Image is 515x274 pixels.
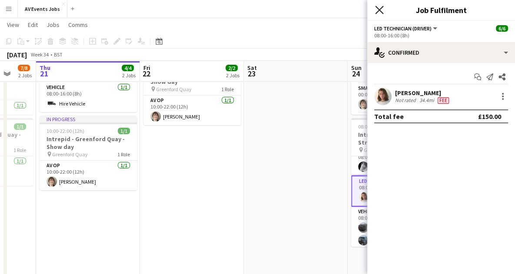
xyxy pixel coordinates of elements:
[143,57,241,125] app-job-card: 10:00-22:00 (12h)1/1Intrepid - Greenford Quay - Show day Greenford Quay1 RoleAV Op1/110:00-22:00 ...
[38,69,50,79] span: 21
[358,123,393,130] span: 08:00-16:00 (8h)
[40,135,137,151] h3: Intrepid - Greenford Quay - Show day
[351,83,449,113] app-card-role: Small Job AV All Rounder1/100:00-14:00 (14h)[PERSON_NAME]
[122,72,136,79] div: 2 Jobs
[18,65,30,71] span: 7/8
[18,0,67,17] button: AV Events Jobs
[367,4,515,16] h3: Job Fulfilment
[40,83,137,112] app-card-role: Vehicle1/108:00-16:00 (8h)Hire Vehicle
[496,25,508,32] span: 6/6
[7,50,27,59] div: [DATE]
[246,69,257,79] span: 23
[143,96,241,125] app-card-role: AV Op1/110:00-22:00 (12h)[PERSON_NAME]
[54,51,63,58] div: BST
[351,113,449,142] app-card-role: Small Job AV All Rounder1/1
[3,19,23,30] a: View
[221,86,234,92] span: 1 Role
[351,146,449,175] app-card-role: LED Technician (Driver)1/108:00-16:00 (8h)[PERSON_NAME]
[47,21,60,29] span: Jobs
[436,97,451,104] div: Crew has different fees then in role
[7,21,19,29] span: View
[47,128,84,134] span: 10:00-22:00 (12h)
[43,19,63,30] a: Jobs
[374,112,404,121] div: Total fee
[351,118,449,247] app-job-card: 08:00-16:00 (8h)6/6Intrepid - Greenford Quay - Strike day Greenford Quay4 Roles[PERSON_NAME][PERS...
[65,19,91,30] a: Comms
[40,116,137,190] app-job-card: In progress10:00-22:00 (12h)1/1Intrepid - Greenford Quay - Show day Greenford Quay1 RoleAV Op1/11...
[226,65,238,71] span: 2/2
[438,97,449,104] span: Fee
[247,64,257,72] span: Sat
[351,131,449,146] h3: Intrepid - Greenford Quay - Strike day
[374,32,508,39] div: 08:00-16:00 (8h)
[350,69,362,79] span: 24
[364,147,399,153] span: Greenford Quay
[122,65,134,71] span: 4/4
[117,151,130,158] span: 1 Role
[374,25,432,32] span: LED Technician (Driver)
[68,21,88,29] span: Comms
[395,89,451,97] div: [PERSON_NAME]
[418,97,436,104] div: 34.4mi
[118,128,130,134] span: 1/1
[351,64,362,72] span: Sun
[52,151,88,158] span: Greenford Quay
[29,51,50,58] span: Week 34
[143,64,150,72] span: Fri
[351,175,449,207] app-card-role: LED Technician (Driver)1/108:00-16:00 (8h)[PERSON_NAME]
[40,116,137,122] div: In progress
[374,25,439,32] button: LED Technician (Driver)
[40,161,137,190] app-card-role: AV Op1/110:00-22:00 (12h)[PERSON_NAME]
[14,123,26,130] span: 1/1
[478,112,501,121] div: £150.00
[395,97,418,104] div: Not rated
[142,69,150,79] span: 22
[156,86,192,92] span: Greenford Quay
[367,42,515,63] div: Confirmed
[28,21,38,29] span: Edit
[18,72,32,79] div: 2 Jobs
[24,19,41,30] a: Edit
[226,72,239,79] div: 2 Jobs
[40,64,50,72] span: Thu
[13,147,26,153] span: 1 Role
[351,207,449,249] app-card-role: Vehicle2/208:00-16:00 (8h)Grey Peugeot RA72GDXBlack Volkswagen OV21TZB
